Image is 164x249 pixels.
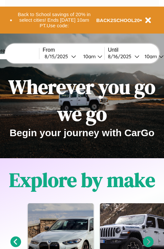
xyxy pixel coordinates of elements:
div: 10am [80,53,97,60]
label: From [43,47,104,53]
div: 10am [141,53,159,60]
b: BACK2SCHOOL20 [96,17,140,23]
button: 10am [78,53,104,60]
button: Back to School savings of 20% in select cities! Ends [DATE] 10am PT.Use code: [12,10,96,30]
div: 8 / 16 / 2025 [108,53,134,60]
button: 8/15/2025 [43,53,78,60]
div: 8 / 15 / 2025 [45,53,71,60]
h1: Explore by make [9,166,155,193]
